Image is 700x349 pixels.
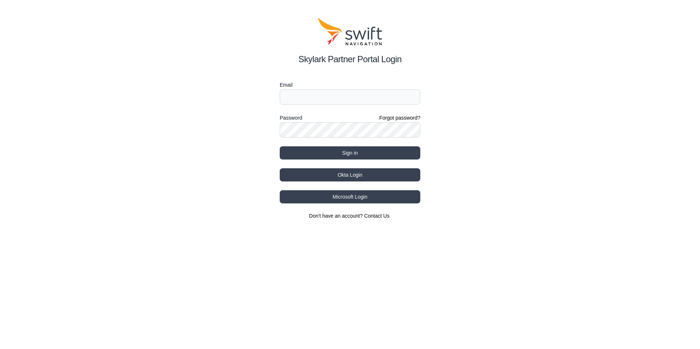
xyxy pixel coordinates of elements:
[280,113,302,122] label: Password
[280,168,420,181] button: Okta Login
[280,190,420,203] button: Microsoft Login
[379,114,420,121] a: Forgot password?
[280,53,420,66] h2: Skylark Partner Portal Login
[364,213,390,219] a: Contact Us
[280,212,420,219] section: Don't have an account?
[280,146,420,160] button: Sign in
[280,80,420,89] label: Email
